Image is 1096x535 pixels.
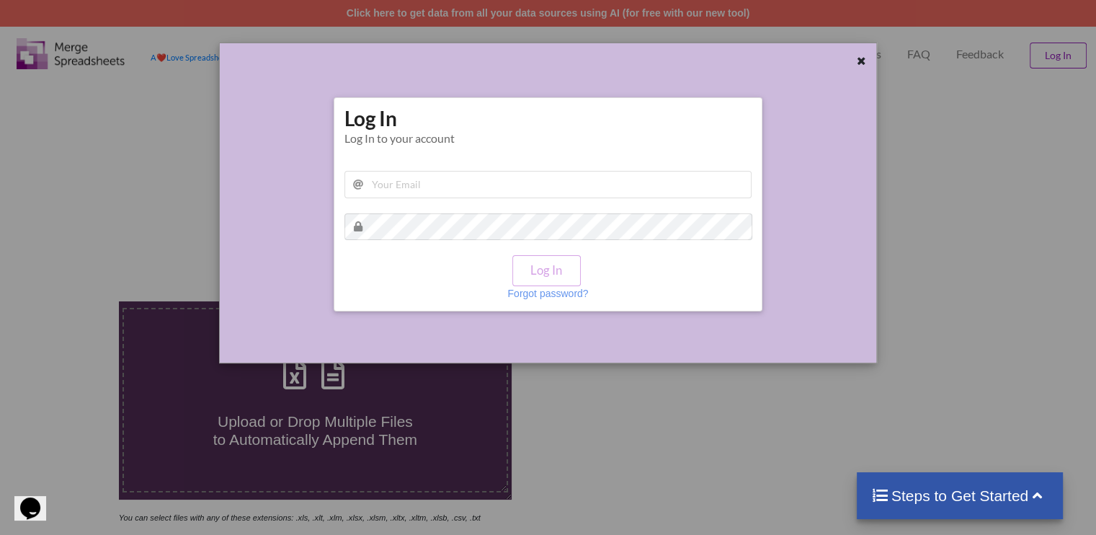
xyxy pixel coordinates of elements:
iframe: chat widget [14,477,61,521]
div: Log In to your account [344,131,752,145]
h4: Steps to Get Started [871,487,1049,505]
h1: Log In [344,105,752,145]
p: Forgot password? [507,286,588,301]
input: Your Email [344,171,752,198]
